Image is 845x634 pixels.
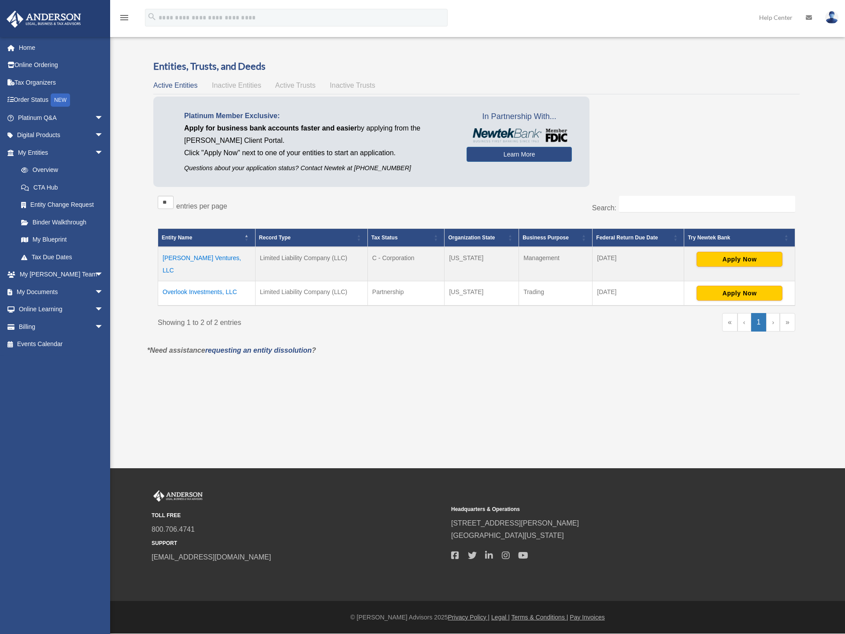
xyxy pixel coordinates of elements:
a: Privacy Policy | [448,614,490,621]
td: Management [519,247,593,281]
td: [US_STATE] [445,247,519,281]
td: C - Corporation [367,247,445,281]
a: [GEOGRAPHIC_DATA][US_STATE] [451,532,564,539]
a: Tax Organizers [6,74,117,91]
a: Binder Walkthrough [12,213,112,231]
td: [PERSON_NAME] Ventures, LLC [158,247,256,281]
em: *Need assistance ? [147,347,316,354]
a: [STREET_ADDRESS][PERSON_NAME] [451,519,579,527]
a: Home [6,39,117,56]
a: First [722,313,738,332]
th: Record Type: Activate to sort [255,228,367,247]
span: Inactive Entities [212,82,261,89]
img: Anderson Advisors Platinum Portal [4,11,84,28]
a: Platinum Q&Aarrow_drop_down [6,109,117,127]
a: Entity Change Request [12,196,112,214]
td: [DATE] [593,281,684,306]
button: Apply Now [697,252,782,267]
span: arrow_drop_down [95,318,112,336]
td: Trading [519,281,593,306]
th: Federal Return Due Date: Activate to sort [593,228,684,247]
th: Entity Name: Activate to invert sorting [158,228,256,247]
td: Partnership [367,281,445,306]
a: Legal | [491,614,510,621]
a: Next [766,313,780,332]
td: Limited Liability Company (LLC) [255,247,367,281]
span: arrow_drop_down [95,144,112,162]
td: [DATE] [593,247,684,281]
div: NEW [51,93,70,107]
span: arrow_drop_down [95,301,112,319]
a: requesting an entity dissolution [205,347,312,354]
a: My Blueprint [12,231,112,249]
th: Organization State: Activate to sort [445,228,519,247]
span: Business Purpose [523,235,569,241]
a: Online Ordering [6,56,117,74]
span: arrow_drop_down [95,127,112,145]
td: [US_STATE] [445,281,519,306]
p: by applying from the [PERSON_NAME] Client Portal. [184,122,453,147]
p: Questions about your application status? Contact Newtek at [PHONE_NUMBER] [184,163,453,174]
div: Try Newtek Bank [688,232,782,243]
a: Last [780,313,795,332]
a: Digital Productsarrow_drop_down [6,127,117,144]
span: Federal Return Due Date [596,235,658,241]
td: Overlook Investments, LLC [158,281,256,306]
a: Tax Due Dates [12,248,112,266]
a: CTA Hub [12,179,112,196]
a: menu [119,15,130,23]
div: © [PERSON_NAME] Advisors 2025 [110,612,845,623]
a: Overview [12,161,108,179]
th: Try Newtek Bank : Activate to sort [684,228,795,247]
small: TOLL FREE [152,511,445,520]
a: Pay Invoices [570,614,604,621]
th: Business Purpose: Activate to sort [519,228,593,247]
small: SUPPORT [152,539,445,548]
a: My Entitiesarrow_drop_down [6,144,112,161]
span: Entity Name [162,235,192,241]
img: NewtekBankLogoSM.png [471,128,567,142]
span: Record Type [259,235,291,241]
img: User Pic [825,11,838,24]
i: menu [119,12,130,23]
td: Limited Liability Company (LLC) [255,281,367,306]
a: Events Calendar [6,336,117,353]
span: arrow_drop_down [95,283,112,301]
label: entries per page [176,202,227,210]
img: Anderson Advisors Platinum Portal [152,490,204,502]
a: Billingarrow_drop_down [6,318,117,336]
a: Previous [738,313,751,332]
i: search [147,12,157,22]
th: Tax Status: Activate to sort [367,228,445,247]
p: Click "Apply Now" next to one of your entities to start an application. [184,147,453,159]
span: Tax Status [371,235,398,241]
span: Inactive Trusts [330,82,375,89]
a: Learn More [467,147,572,162]
span: Organization State [448,235,495,241]
button: Apply Now [697,286,782,301]
a: 800.706.4741 [152,526,195,533]
a: Terms & Conditions | [511,614,568,621]
span: arrow_drop_down [95,109,112,127]
a: Order StatusNEW [6,91,117,109]
p: Platinum Member Exclusive: [184,110,453,122]
div: Showing 1 to 2 of 2 entries [158,313,470,329]
span: Active Entities [153,82,197,89]
a: 1 [751,313,767,332]
a: My [PERSON_NAME] Teamarrow_drop_down [6,266,117,283]
a: [EMAIL_ADDRESS][DOMAIN_NAME] [152,553,271,561]
h3: Entities, Trusts, and Deeds [153,60,800,73]
span: Apply for business bank accounts faster and easier [184,124,357,132]
label: Search: [592,204,616,212]
span: arrow_drop_down [95,266,112,284]
span: Active Trusts [275,82,316,89]
a: Online Learningarrow_drop_down [6,301,117,318]
small: Headquarters & Operations [451,505,745,514]
a: My Documentsarrow_drop_down [6,283,117,301]
span: In Partnership With... [467,110,572,124]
